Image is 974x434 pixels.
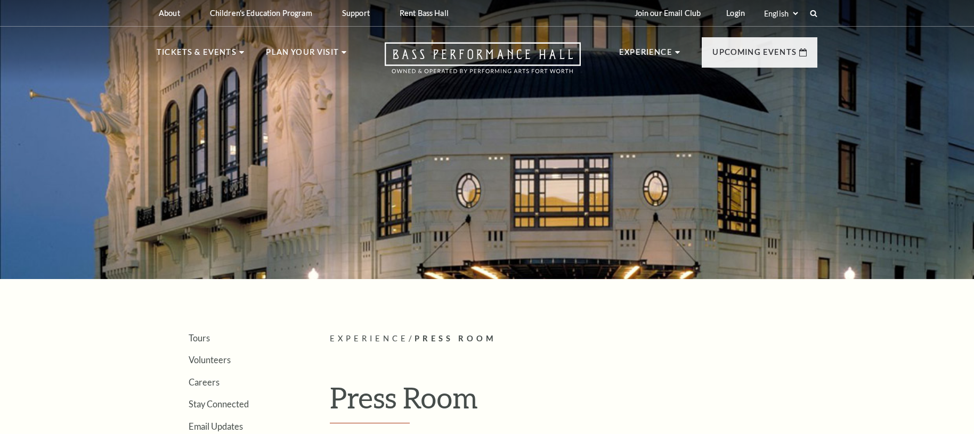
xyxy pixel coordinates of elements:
[330,332,817,346] p: /
[157,46,237,65] p: Tickets & Events
[712,46,797,65] p: Upcoming Events
[330,334,409,343] span: Experience
[159,9,180,18] p: About
[210,9,312,18] p: Children's Education Program
[400,9,449,18] p: Rent Bass Hall
[619,46,672,65] p: Experience
[189,377,220,387] a: Careers
[189,333,210,343] a: Tours
[762,9,800,19] select: Select:
[342,9,370,18] p: Support
[415,334,497,343] span: Press Room
[330,380,817,424] h1: Press Room
[266,46,339,65] p: Plan Your Visit
[189,399,249,409] a: Stay Connected
[189,421,243,431] a: Email Updates
[189,355,231,365] a: Volunteers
